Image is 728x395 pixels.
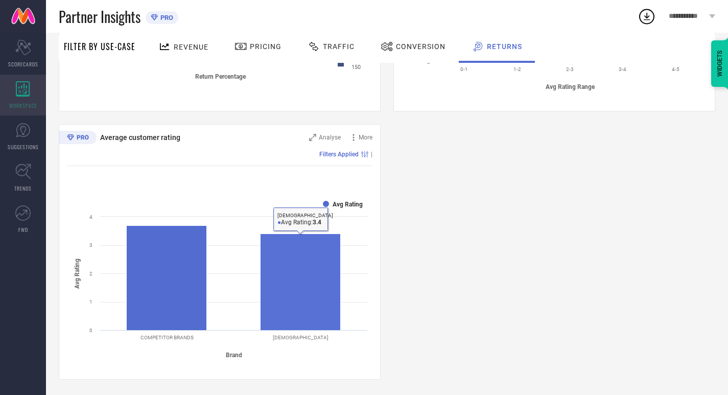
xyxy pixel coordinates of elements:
[89,299,92,305] text: 1
[319,134,341,141] span: Analyse
[250,42,281,51] span: Pricing
[195,73,246,80] tspan: Return Percentage
[89,242,92,248] text: 3
[18,226,28,234] span: FWD
[319,151,359,158] span: Filters Applied
[359,134,372,141] span: More
[672,66,679,72] text: 4-5
[89,214,92,220] text: 4
[59,6,140,27] span: Partner Insights
[74,258,81,288] tspan: Avg Rating
[619,66,626,72] text: 3-4
[8,143,39,151] span: SUGGESTIONS
[566,66,574,72] text: 2-3
[513,66,521,72] text: 1-2
[59,131,97,146] div: Premium
[8,60,38,68] span: SCORECARDS
[89,328,92,333] text: 0
[546,83,595,90] tspan: Avg Rating Range
[460,66,468,72] text: 0-1
[396,42,445,51] span: Conversion
[14,184,32,192] span: TRENDS
[371,151,372,158] span: |
[273,335,328,340] text: [DEMOGRAPHIC_DATA]
[351,64,361,71] text: 150
[309,134,316,141] svg: Zoom
[158,14,173,21] span: PRO
[64,40,135,53] span: Filter By Use-Case
[9,102,37,109] span: WORKSPACE
[89,271,92,276] text: 2
[100,133,180,142] span: Average customer rating
[323,42,355,51] span: Traffic
[487,42,522,51] span: Returns
[226,352,242,359] tspan: Brand
[174,43,208,51] span: Revenue
[638,7,656,26] div: Open download list
[333,201,363,208] text: Avg Rating
[140,335,194,340] text: COMPETITOR BRANDS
